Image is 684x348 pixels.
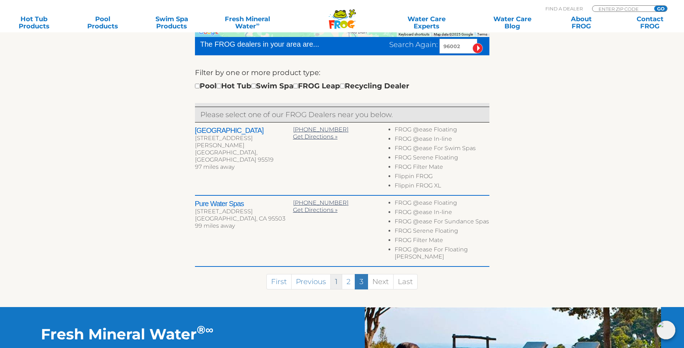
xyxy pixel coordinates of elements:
a: Get Directions » [293,207,338,213]
input: Submit [473,43,483,54]
p: Please select one of our FROG Dealers near you below. [200,109,484,120]
h2: Fresh Mineral Water [41,325,301,343]
span: Map data ©2025 Google [434,32,473,36]
span: 99 miles away [195,222,235,229]
a: Get Directions » [293,133,338,140]
li: FROG @ease For Swim Spas [395,145,489,154]
span: 97 miles away [195,163,234,170]
a: AboutFROG [554,15,608,30]
a: Next [368,274,394,289]
li: FROG @ease For Sundance Spas [395,218,489,227]
sup: ® [197,323,205,337]
li: FROG @ease Floating [395,199,489,209]
li: FROG @ease In-line [395,209,489,218]
li: FROG @ease For Floating [PERSON_NAME] [395,246,489,263]
img: openIcon [657,321,675,339]
a: 3 [355,274,368,289]
a: [PHONE_NUMBER] [293,199,349,206]
li: FROG Serene Floating [395,227,489,237]
div: [GEOGRAPHIC_DATA], [GEOGRAPHIC_DATA] 95519 [195,149,293,163]
li: FROG Filter Mate [395,237,489,246]
a: 1 [330,274,342,289]
a: First [266,274,292,289]
li: FROG @ease Floating [395,126,489,135]
li: Flippin FROG XL [395,182,489,191]
a: Last [393,274,418,289]
a: PoolProducts [76,15,130,30]
a: Water CareBlog [485,15,539,30]
div: [STREET_ADDRESS] [195,208,293,215]
input: GO [654,6,667,11]
sup: ∞ [205,323,213,337]
div: [GEOGRAPHIC_DATA], CA 95503 [195,215,293,222]
div: [STREET_ADDRESS][PERSON_NAME] [195,135,293,149]
button: Keyboard shortcuts [399,32,429,37]
li: Flippin FROG [395,173,489,182]
div: The FROG dealers in your area are... [200,39,345,50]
li: FROG Serene Floating [395,154,489,163]
div: Pool Hot Tub Swim Spa FROG Leap Recycling Dealer [195,80,409,92]
a: Previous [291,274,331,289]
h2: Pure Water Spas [195,199,293,208]
a: ContactFROG [623,15,677,30]
a: Open this area in Google Maps (opens a new window) [197,28,220,37]
li: FROG @ease In-line [395,135,489,145]
img: Google [197,28,220,37]
a: Water CareExperts [383,15,470,30]
sup: ∞ [256,21,260,27]
li: FROG Filter Mate [395,163,489,173]
p: Find A Dealer [545,5,583,12]
a: Swim SpaProducts [145,15,199,30]
span: Search Again: [389,40,438,49]
a: [PHONE_NUMBER] [293,126,349,133]
h2: [GEOGRAPHIC_DATA] [195,126,293,135]
input: Zip Code Form [598,6,646,12]
a: Terms [477,32,487,36]
a: Hot TubProducts [7,15,61,30]
a: 2 [342,274,355,289]
a: Fresh MineralWater∞ [214,15,281,30]
label: Filter by one or more product type: [195,67,320,78]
